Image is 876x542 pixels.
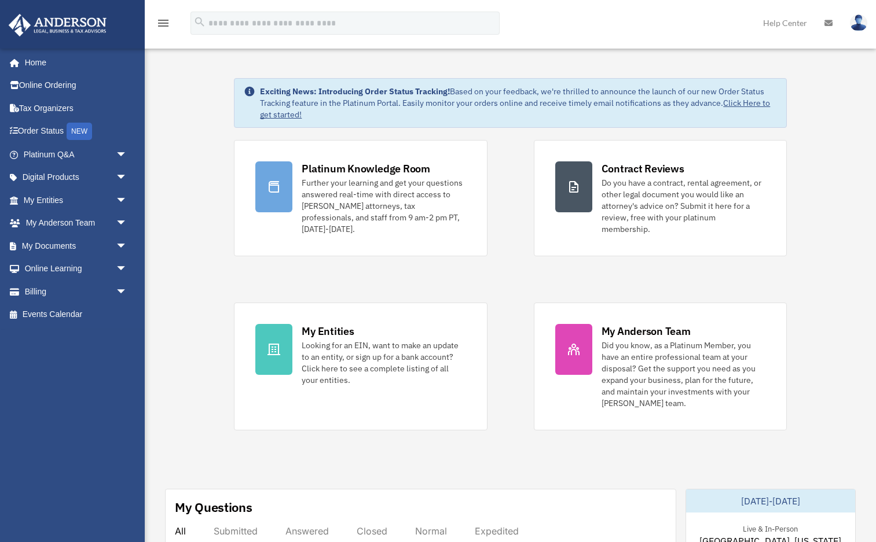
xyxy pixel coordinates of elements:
div: My Anderson Team [602,324,691,338]
div: All [175,525,186,537]
a: Online Learningarrow_drop_down [8,257,145,281]
span: arrow_drop_down [116,189,139,212]
a: My Anderson Team Did you know, as a Platinum Member, you have an entire professional team at your... [534,303,787,430]
span: arrow_drop_down [116,280,139,304]
span: arrow_drop_down [116,166,139,190]
a: Platinum Q&Aarrow_drop_down [8,143,145,166]
div: Normal [415,525,447,537]
i: menu [156,16,170,30]
a: My Entities Looking for an EIN, want to make an update to an entity, or sign up for a bank accoun... [234,303,487,430]
div: Do you have a contract, rental agreement, or other legal document you would like an attorney's ad... [602,177,765,235]
div: Answered [285,525,329,537]
div: Based on your feedback, we're thrilled to announce the launch of our new Order Status Tracking fe... [260,86,776,120]
div: Contract Reviews [602,161,684,176]
a: Home [8,51,139,74]
a: Tax Organizers [8,97,145,120]
img: User Pic [850,14,867,31]
div: Looking for an EIN, want to make an update to an entity, or sign up for a bank account? Click her... [302,340,466,386]
div: [DATE]-[DATE] [686,489,855,512]
a: menu [156,20,170,30]
div: Submitted [214,525,258,537]
a: My Documentsarrow_drop_down [8,234,145,257]
div: Expedited [475,525,519,537]
a: Order StatusNEW [8,120,145,143]
div: My Questions [175,499,252,516]
a: Events Calendar [8,303,145,326]
a: My Entitiesarrow_drop_down [8,189,145,212]
span: arrow_drop_down [116,234,139,258]
div: Further your learning and get your questions answered real-time with direct access to [PERSON_NAM... [302,177,466,235]
div: My Entities [302,324,354,338]
div: NEW [67,123,92,140]
div: Did you know, as a Platinum Member, you have an entire professional team at your disposal? Get th... [602,340,765,409]
a: My Anderson Teamarrow_drop_down [8,212,145,235]
span: arrow_drop_down [116,143,139,167]
a: Digital Productsarrow_drop_down [8,166,145,189]
a: Contract Reviews Do you have a contract, rental agreement, or other legal document you would like... [534,140,787,256]
div: Live & In-Person [734,522,807,534]
strong: Exciting News: Introducing Order Status Tracking! [260,86,450,97]
a: Click Here to get started! [260,98,770,120]
a: Online Ordering [8,74,145,97]
img: Anderson Advisors Platinum Portal [5,14,110,36]
span: arrow_drop_down [116,257,139,281]
div: Platinum Knowledge Room [302,161,430,176]
span: arrow_drop_down [116,212,139,235]
div: Closed [357,525,387,537]
a: Billingarrow_drop_down [8,280,145,303]
i: search [193,16,206,28]
a: Platinum Knowledge Room Further your learning and get your questions answered real-time with dire... [234,140,487,256]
